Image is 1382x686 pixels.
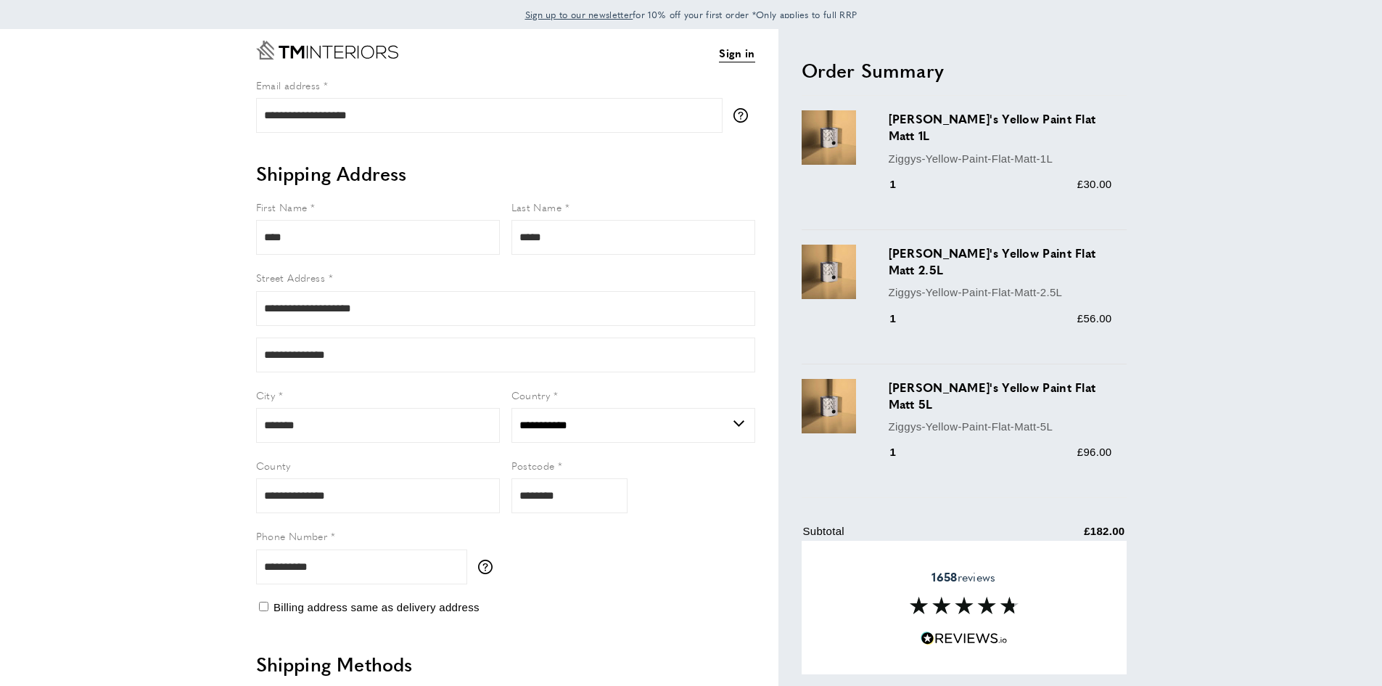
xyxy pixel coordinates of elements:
img: Reviews.io 5 stars [921,632,1008,645]
div: 1 [889,444,917,461]
img: Ziggy's Yellow Paint Flat Matt 2.5L [802,245,856,299]
td: £182.00 [998,523,1125,551]
div: 1 [889,310,917,327]
div: 1 [889,176,917,193]
p: Ziggys-Yellow-Paint-Flat-Matt-2.5L [889,284,1112,301]
h2: Shipping Address [256,160,755,187]
span: reviews [931,570,995,584]
td: Subtotal [803,523,998,551]
h2: Shipping Methods [256,651,755,677]
span: £96.00 [1077,446,1112,458]
h3: [PERSON_NAME]'s Yellow Paint Flat Matt 2.5L [889,245,1112,278]
span: Last Name [511,200,562,214]
span: Phone Number [256,528,328,543]
a: Sign up to our newsletter [525,7,633,22]
span: Billing address same as delivery address [273,601,480,613]
button: More information [478,560,500,574]
span: Street Address [256,270,326,285]
p: Ziggys-Yellow-Paint-Flat-Matt-1L [889,150,1112,168]
button: More information [733,108,755,123]
span: County [256,458,291,473]
img: Reviews section [910,597,1019,614]
img: Ziggy's Yellow Paint Flat Matt 5L [802,379,856,433]
span: Email address [256,78,321,92]
h3: [PERSON_NAME]'s Yellow Paint Flat Matt 1L [889,110,1112,144]
span: Country [511,388,551,402]
span: £56.00 [1077,312,1112,324]
p: Ziggys-Yellow-Paint-Flat-Matt-5L [889,418,1112,436]
span: First Name [256,200,308,214]
img: Ziggy's Yellow Paint Flat Matt 1L [802,110,856,165]
h3: [PERSON_NAME]'s Yellow Paint Flat Matt 5L [889,379,1112,412]
h2: Order Summary [802,57,1127,83]
span: £30.00 [1077,178,1112,190]
a: Go to Home page [256,41,398,60]
a: Sign in [719,44,754,62]
span: Sign up to our newsletter [525,8,633,21]
input: Billing address same as delivery address [259,602,268,611]
span: City [256,388,276,402]
span: for 10% off your first order *Only applies to full RRP [525,8,857,21]
span: Postcode [511,458,555,473]
strong: 1658 [931,568,957,585]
